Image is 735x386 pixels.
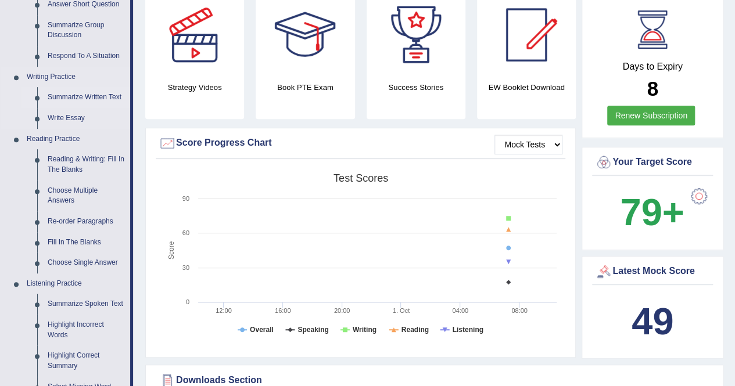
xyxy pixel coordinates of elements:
text: 0 [186,298,189,305]
a: Highlight Incorrect Words [42,315,130,345]
tspan: Test scores [334,172,388,184]
a: Summarize Written Text [42,87,130,108]
a: Summarize Spoken Text [42,294,130,315]
h4: Days to Expiry [595,62,710,72]
a: Summarize Group Discussion [42,15,130,46]
text: 04:00 [452,307,468,314]
a: Write Essay [42,108,130,129]
div: Latest Mock Score [595,263,710,280]
a: Fill In The Blanks [42,232,130,253]
text: 08:00 [511,307,528,314]
a: Listening Practice [21,273,130,294]
tspan: Writing [353,326,377,334]
b: 49 [632,300,673,342]
text: 90 [182,195,189,202]
b: 79+ [620,191,684,233]
a: Choose Multiple Answers [42,181,130,211]
div: Score Progress Chart [159,135,562,152]
a: Highlight Correct Summary [42,345,130,376]
a: Renew Subscription [607,106,695,125]
a: Writing Practice [21,67,130,88]
h4: Success Stories [367,81,465,93]
tspan: 1. Oct [393,307,410,314]
h4: Strategy Videos [145,81,244,93]
div: Your Target Score [595,154,710,171]
tspan: Score [167,241,175,259]
tspan: Speaking [297,326,328,334]
tspan: Reading [401,326,429,334]
text: 20:00 [334,307,350,314]
text: 30 [182,264,189,271]
text: 16:00 [275,307,291,314]
h4: EW Booklet Download [477,81,576,93]
h4: Book PTE Exam [256,81,354,93]
a: Respond To A Situation [42,46,130,67]
a: Reading & Writing: Fill In The Blanks [42,149,130,180]
a: Reading Practice [21,129,130,150]
text: 60 [182,229,189,236]
tspan: Overall [250,326,274,334]
a: Re-order Paragraphs [42,211,130,232]
a: Choose Single Answer [42,252,130,273]
text: 12:00 [216,307,232,314]
b: 8 [647,77,658,100]
tspan: Listening [453,326,483,334]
